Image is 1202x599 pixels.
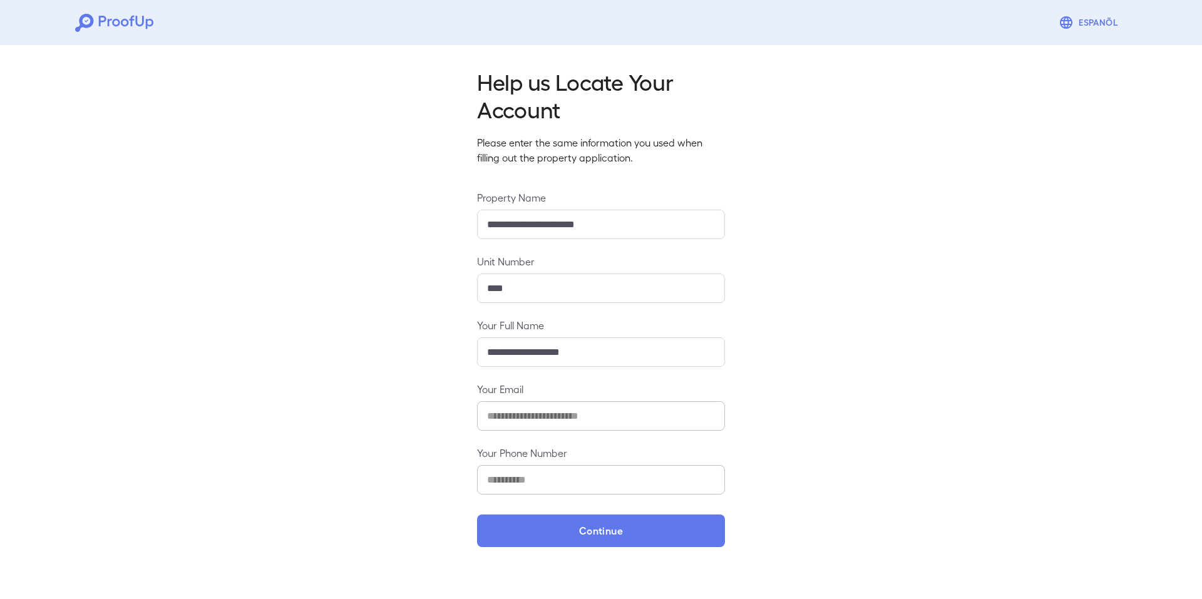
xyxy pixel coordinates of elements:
[477,318,725,332] label: Your Full Name
[477,135,725,165] p: Please enter the same information you used when filling out the property application.
[477,382,725,396] label: Your Email
[477,190,725,205] label: Property Name
[477,515,725,547] button: Continue
[477,446,725,460] label: Your Phone Number
[1054,10,1127,35] button: Espanõl
[477,254,725,269] label: Unit Number
[477,68,725,123] h2: Help us Locate Your Account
